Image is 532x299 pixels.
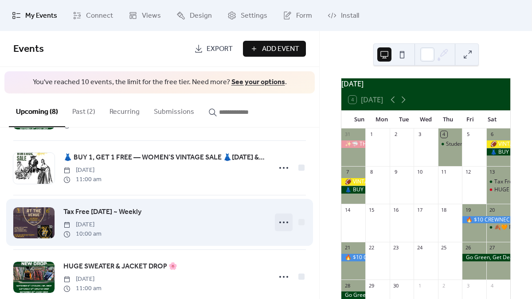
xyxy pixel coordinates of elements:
a: My Events [5,4,64,27]
div: 🍂🧡 Fall Revival: Harvest Vintage Market 🍂🧡 [486,224,510,231]
div: 3 [465,282,471,289]
div: 26 [465,245,471,251]
button: Recurring [102,93,147,126]
a: HUGE SWEATER & JACKET DROP 🌸 [63,261,177,272]
div: Wed [415,111,437,128]
span: [DATE] [63,166,102,175]
div: Student Discount Day ~ 20% Off Every Thursday [438,140,462,148]
div: 1 [416,282,423,289]
button: Past (2) [65,93,102,126]
span: [DATE] [63,275,102,284]
div: 28 [344,282,351,289]
div: Go Green, Get Deals Sale! 🌿💖 [341,291,365,299]
a: Design [170,4,219,27]
span: Form [296,11,312,21]
div: 16 [392,206,399,213]
div: 12 [465,169,471,175]
div: 6 [489,131,496,138]
div: 31 [344,131,351,138]
div: 15 [368,206,375,213]
div: 4 [489,282,496,289]
div: 1 [368,131,375,138]
div: Tax Free Tuesday ~ Weekly [486,178,510,186]
div: 18 [441,206,447,213]
a: Form [276,4,319,27]
span: Settings [241,11,267,21]
div: ✨🦈 THE GREAT WHITE TAG SALE 🏷️🤍 [341,140,365,148]
div: 10 [416,169,423,175]
span: 10:00 am [63,229,102,239]
div: HUGE SWEATER & JACKET DROP 🌸 [486,186,510,194]
span: My Events [25,11,57,21]
div: 🏈 VINTAGE STEELERS DROP: 1,000+ PIECES 🖤💛 [341,178,365,186]
div: 8 [368,169,375,175]
a: Tax Free [DATE] ~ Weekly [63,206,141,218]
div: 9 [392,169,399,175]
div: 👗 BUY 1, GET 1 FREE — WOMEN’S VINTAGE SALE 👗September 6th & 7th [486,148,510,156]
div: 3 [416,131,423,138]
a: Connect [66,4,120,27]
div: 29 [368,282,375,289]
div: [DATE] [341,78,510,89]
div: Go Green, Get Deals Sale! 🌿💖 [462,254,510,261]
button: Submissions [147,93,201,126]
div: 24 [416,245,423,251]
div: Sat [481,111,503,128]
span: Connect [86,11,113,21]
div: Thu [437,111,459,128]
a: Settings [221,4,274,27]
span: 11:00 am [63,175,102,184]
span: Events [13,39,44,59]
span: You've reached 10 events, the limit for the free tier. Need more? . [13,78,306,87]
div: 4 [441,131,447,138]
a: 👗 BUY 1, GET 1 FREE — WOMEN’S VINTAGE SALE 👗[DATE] & [DATE] [63,152,266,163]
div: 🔥 $10 CREWNECK SALE + BUY 3, GET 1 FREE 🔥 [341,254,365,261]
span: Export [207,44,233,54]
a: See your options [231,75,285,89]
div: 11 [441,169,447,175]
div: Fri [459,111,481,128]
div: 14 [344,206,351,213]
div: Mon [371,111,393,128]
div: 23 [392,245,399,251]
span: 11:00 am [63,284,102,293]
div: 22 [368,245,375,251]
div: 2 [392,131,399,138]
div: 20 [489,206,496,213]
span: Design [190,11,212,21]
div: 🔥 $10 CREWNECK SALE + BUY 3, GET 1 FREE 🔥 [462,216,510,224]
div: 2 [441,282,447,289]
div: 27 [489,245,496,251]
span: [DATE] [63,220,102,229]
span: Install [341,11,359,21]
span: HUGE SWEATER & JACKET DROP 🌸 [63,261,177,272]
div: 25 [441,245,447,251]
div: 👗 BUY 1, GET 1 FREE — WOMEN’S VINTAGE SALE 👗September 6th & 7th [341,186,365,194]
div: 7 [344,169,351,175]
div: 🏈 VINTAGE STEELERS DROP: 1,000+ PIECES 🖤💛 [486,140,510,148]
div: Sun [348,111,371,128]
a: Install [321,4,366,27]
a: Export [188,41,239,57]
div: 13 [489,169,496,175]
div: 5 [465,131,471,138]
span: 👗 BUY 1, GET 1 FREE — WOMEN’S VINTAGE SALE 👗[DATE] & [DATE] [63,152,266,163]
div: Tue [393,111,415,128]
div: 30 [392,282,399,289]
div: 21 [344,245,351,251]
div: 19 [465,206,471,213]
a: Views [122,4,168,27]
span: Views [142,11,161,21]
button: Upcoming (8) [9,93,65,127]
div: 17 [416,206,423,213]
